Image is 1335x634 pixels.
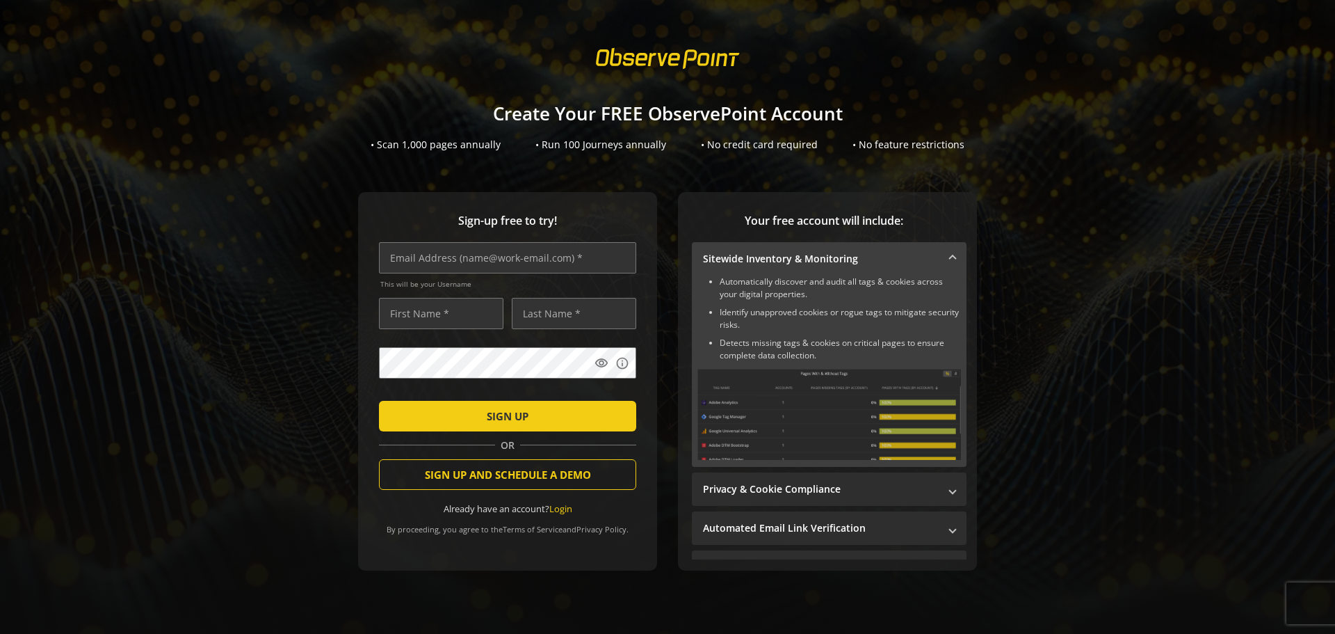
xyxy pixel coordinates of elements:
[549,502,572,515] a: Login
[379,515,636,534] div: By proceeding, you agree to the and .
[692,213,956,229] span: Your free account will include:
[379,242,636,274] input: Email Address (name@work-email.com) *
[720,337,961,362] li: Detects missing tags & cookies on critical pages to ensure complete data collection.
[720,276,961,301] li: Automatically discover and audit all tags & cookies across your digital properties.
[379,298,503,329] input: First Name *
[425,462,591,487] span: SIGN UP AND SCHEDULE A DEMO
[495,438,520,452] span: OR
[535,138,666,152] div: • Run 100 Journeys annually
[503,524,563,534] a: Terms of Service
[576,524,626,534] a: Privacy Policy
[692,276,966,467] div: Sitewide Inventory & Monitoring
[615,356,629,370] mat-icon: info
[692,473,966,506] mat-expansion-panel-header: Privacy & Cookie Compliance
[692,512,966,545] mat-expansion-panel-header: Automated Email Link Verification
[703,521,939,535] mat-panel-title: Automated Email Link Verification
[371,138,501,152] div: • Scan 1,000 pages annually
[380,279,636,289] span: This will be your Username
[379,459,636,490] button: SIGN UP AND SCHEDULE A DEMO
[703,252,939,266] mat-panel-title: Sitewide Inventory & Monitoring
[852,138,964,152] div: • No feature restrictions
[379,502,636,516] div: Already have an account?
[692,550,966,584] mat-expansion-panel-header: Performance Monitoring with Web Vitals
[594,356,608,370] mat-icon: visibility
[697,369,961,460] img: Sitewide Inventory & Monitoring
[379,213,636,229] span: Sign-up free to try!
[487,404,528,429] span: SIGN UP
[692,242,966,276] mat-expansion-panel-header: Sitewide Inventory & Monitoring
[703,482,939,496] mat-panel-title: Privacy & Cookie Compliance
[720,306,961,331] li: Identify unapproved cookies or rogue tags to mitigate security risks.
[512,298,636,329] input: Last Name *
[701,138,818,152] div: • No credit card required
[379,401,636,431] button: SIGN UP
